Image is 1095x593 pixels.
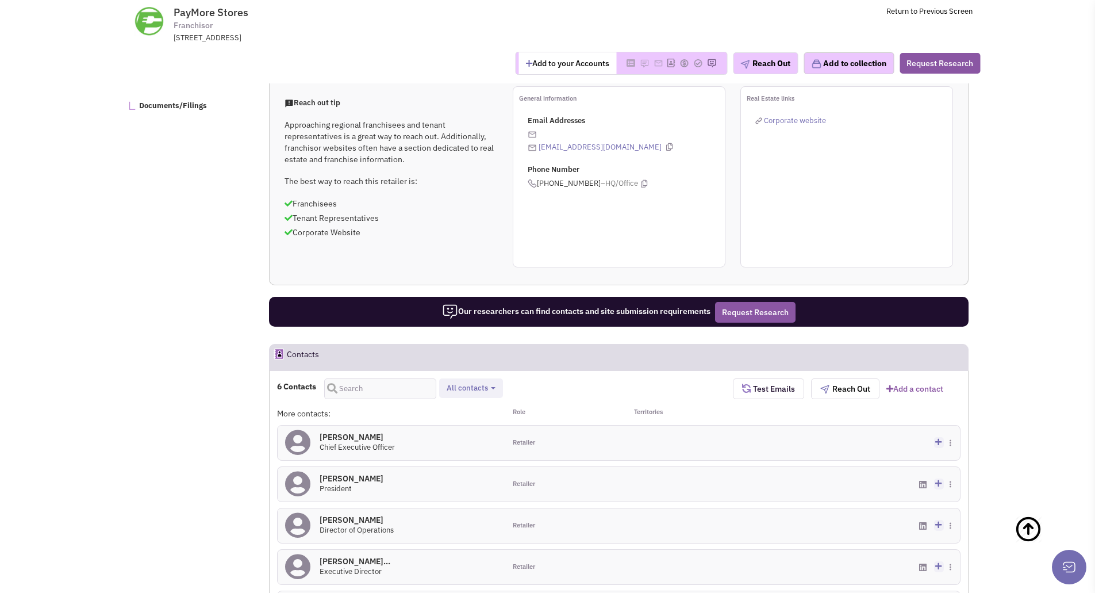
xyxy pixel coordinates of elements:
a: Add a contact [886,383,943,395]
a: Documents/Filings [120,93,245,117]
a: Return to Previous Screen [886,6,973,16]
img: icon-email-active-16.png [528,130,537,139]
span: Chief Executive Officer [320,442,395,452]
img: Please add to your accounts [693,59,702,68]
span: Our researchers can find contacts and site submission requirements [442,306,710,316]
img: Please add to your accounts [654,59,663,68]
span: Executive Director [320,567,382,576]
div: Role [505,408,619,419]
p: General information [519,93,725,104]
span: Retailer [513,563,535,572]
img: plane.png [820,385,829,394]
p: Email Addresses [528,116,725,127]
img: Please add to your accounts [640,59,649,68]
div: More contacts: [277,408,505,419]
span: [PHONE_NUMBER] [528,178,725,189]
div: [STREET_ADDRESS] [174,33,474,44]
a: [EMAIL_ADDRESS][DOMAIN_NAME] [539,142,662,152]
p: Franchisees [285,198,497,209]
p: The best way to reach this retailer is: [285,175,497,187]
img: reachlinkicon.png [755,117,762,124]
h4: [PERSON_NAME]... [320,556,390,567]
p: Phone Number [528,164,725,175]
a: Corporate website [755,116,826,125]
p: Real Estate links [747,93,952,104]
p: Corporate Website [285,227,497,238]
span: Retailer [513,480,535,489]
button: Reach Out [811,378,879,399]
span: PayMore Stores [174,6,248,19]
img: Please add to your accounts [679,59,689,68]
h4: [PERSON_NAME] [320,515,394,525]
span: Corporate website [764,116,826,125]
button: Reach Out [733,52,798,74]
span: All contacts [447,383,488,393]
button: Add to your Accounts [518,52,616,74]
img: icon-phone.png [528,179,537,188]
img: icon-email-active-16.png [528,143,537,152]
img: Please add to your accounts [707,59,716,68]
span: Director of Operations [320,525,394,535]
h4: 6 Contacts [277,381,316,392]
img: icon-researcher-20.png [442,304,458,320]
h2: Contacts [287,345,319,370]
span: –HQ/Office [601,178,638,189]
div: Territories [619,408,733,419]
button: Test Emails [733,378,804,399]
h4: [PERSON_NAME] [320,473,383,484]
button: Request Research [900,53,980,74]
span: Franchisor [174,20,213,32]
input: Search [324,378,436,399]
img: icon-collection-lavender.png [811,59,821,69]
button: All contacts [443,382,499,395]
p: Tenant Representatives [285,212,497,224]
span: Test Emails [751,384,795,394]
img: plane.png [740,60,750,69]
button: Add to collection [804,52,894,74]
span: Retailer [513,438,535,447]
span: President [320,484,352,493]
span: Reach out tip [285,98,340,108]
button: Request Research [715,302,796,323]
a: Back To Top [1015,504,1072,579]
span: Retailer [513,521,535,530]
h4: [PERSON_NAME] [320,432,395,442]
p: Approaching regional franchisees and tenant representatives is a great way to reach out. Addition... [285,119,497,165]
